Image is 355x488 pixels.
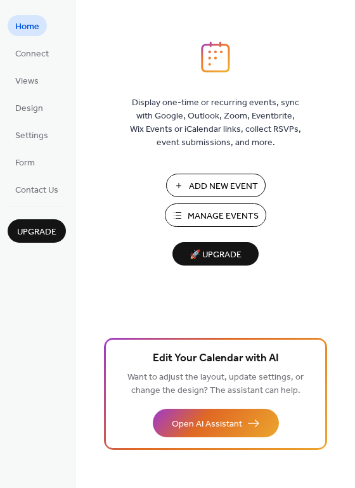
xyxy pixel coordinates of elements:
[15,157,35,170] span: Form
[15,102,43,115] span: Design
[8,15,47,36] a: Home
[172,418,242,431] span: Open AI Assistant
[166,174,266,197] button: Add New Event
[127,369,304,399] span: Want to adjust the layout, update settings, or change the design? The assistant can help.
[8,124,56,145] a: Settings
[180,247,251,264] span: 🚀 Upgrade
[15,129,48,143] span: Settings
[153,409,279,437] button: Open AI Assistant
[15,20,39,34] span: Home
[153,350,279,368] span: Edit Your Calendar with AI
[15,48,49,61] span: Connect
[8,97,51,118] a: Design
[188,210,259,223] span: Manage Events
[8,219,66,243] button: Upgrade
[15,184,58,197] span: Contact Us
[8,42,56,63] a: Connect
[8,151,42,172] a: Form
[165,203,266,227] button: Manage Events
[15,75,39,88] span: Views
[8,179,66,200] a: Contact Us
[8,70,46,91] a: Views
[130,96,301,150] span: Display one-time or recurring events, sync with Google, Outlook, Zoom, Eventbrite, Wix Events or ...
[189,180,258,193] span: Add New Event
[17,226,56,239] span: Upgrade
[201,41,230,73] img: logo_icon.svg
[172,242,259,266] button: 🚀 Upgrade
